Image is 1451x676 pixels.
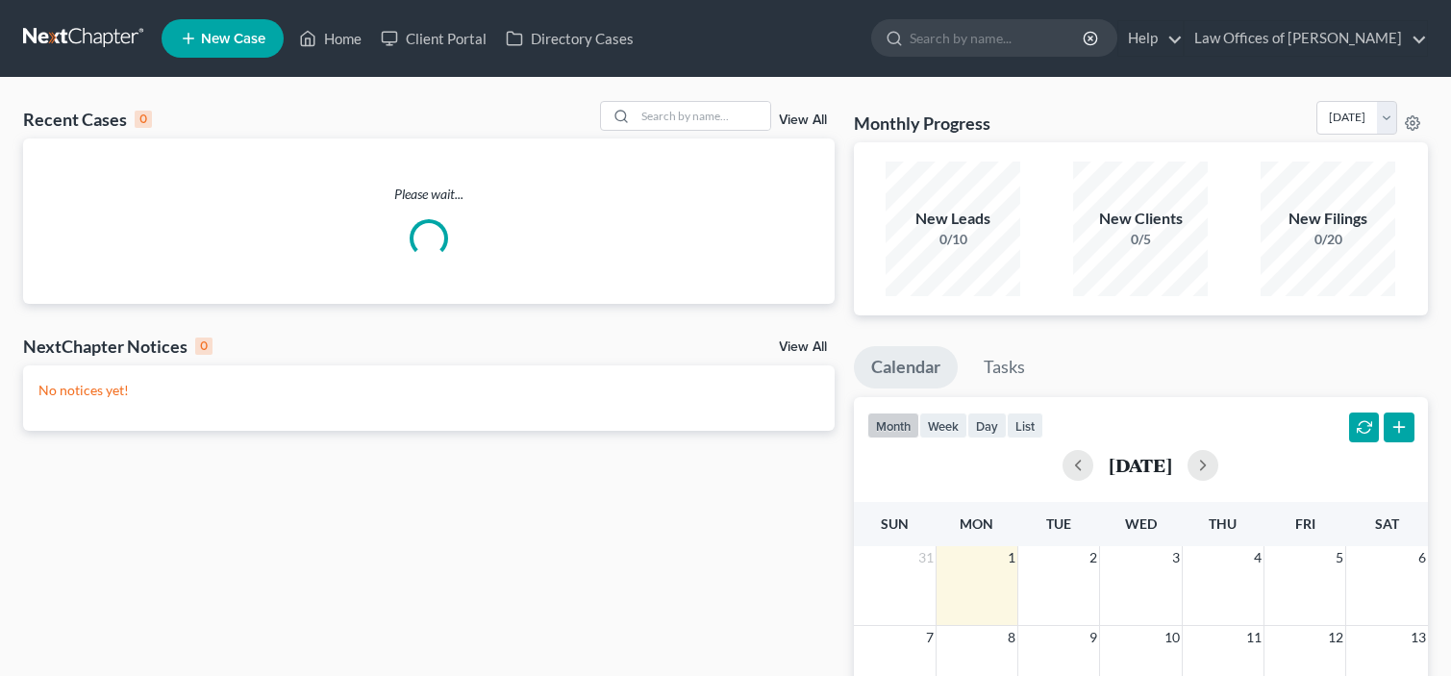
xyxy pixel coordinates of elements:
span: 2 [1088,546,1099,569]
span: 1 [1006,546,1017,569]
p: No notices yet! [38,381,819,400]
p: Please wait... [23,185,835,204]
span: Sat [1375,515,1399,532]
span: 8 [1006,626,1017,649]
button: month [867,413,919,438]
span: 10 [1163,626,1182,649]
div: 0/5 [1073,230,1208,249]
span: Sun [881,515,909,532]
a: Calendar [854,346,958,388]
span: 13 [1409,626,1428,649]
span: 6 [1416,546,1428,569]
span: 7 [924,626,936,649]
div: New Leads [886,208,1020,230]
button: day [967,413,1007,438]
span: 31 [916,546,936,569]
span: Wed [1125,515,1157,532]
div: New Filings [1261,208,1395,230]
span: Thu [1209,515,1237,532]
div: New Clients [1073,208,1208,230]
span: 3 [1170,546,1182,569]
a: Home [289,21,371,56]
button: list [1007,413,1043,438]
span: 5 [1334,546,1345,569]
a: Help [1118,21,1183,56]
span: Mon [960,515,993,532]
h2: [DATE] [1109,455,1172,475]
div: 0 [135,111,152,128]
div: 0/10 [886,230,1020,249]
span: 4 [1252,546,1263,569]
input: Search by name... [636,102,770,130]
div: 0 [195,338,213,355]
button: week [919,413,967,438]
a: Directory Cases [496,21,643,56]
a: Tasks [966,346,1042,388]
h3: Monthly Progress [854,112,990,135]
span: 11 [1244,626,1263,649]
span: 9 [1088,626,1099,649]
a: View All [779,340,827,354]
span: 12 [1326,626,1345,649]
a: Law Offices of [PERSON_NAME] [1185,21,1427,56]
span: Fri [1295,515,1315,532]
a: View All [779,113,827,127]
div: Recent Cases [23,108,152,131]
span: Tue [1046,515,1071,532]
a: Client Portal [371,21,496,56]
div: 0/20 [1261,230,1395,249]
div: NextChapter Notices [23,335,213,358]
input: Search by name... [910,20,1086,56]
span: New Case [201,32,265,46]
